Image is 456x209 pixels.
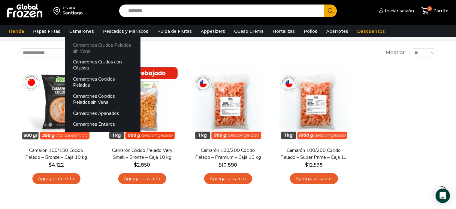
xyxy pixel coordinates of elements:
a: Camarones Cocidos Pelados [65,74,140,91]
a: Appetizers [198,26,228,37]
a: Abarrotes [323,26,351,37]
div: Open Intercom Messenger [436,189,450,203]
select: Pedido de la tienda [18,48,95,57]
span: $ [49,162,52,168]
a: 0 Carrito [420,4,450,18]
a: Camarones Enteros [65,119,140,130]
a: Agregar al carrito: “Camarón 100/150 Cocido Pelado - Bronze - Caja 10 kg” [32,173,80,184]
a: Agregar al carrito: “Camarón 100/200 Cocido Pelado - Super Prime - Caja 10 kg” [290,173,338,184]
span: Carrito [432,8,448,14]
bdi: 10.890 [219,162,237,168]
div: Enviar a [62,6,83,10]
a: Camarones Crudos Pelados sin Vena [65,39,140,57]
a: Camarón 100/200 Cocido Pelado – Super Prime – Caja 10 kg [279,147,348,161]
a: Camarón 100/200 Cocido Pelado – Premium – Caja 10 kg [193,147,262,161]
span: $ [305,162,308,168]
a: Iniciar sesión [377,5,414,17]
a: Pollos [301,26,320,37]
a: Camarones Apanados [65,108,140,119]
img: address-field-icon.svg [53,6,62,16]
div: Santiago [62,10,83,16]
a: Hortalizas [270,26,298,37]
button: Search button [324,5,337,17]
span: 0 [427,6,432,11]
a: Pescados y Mariscos [100,26,151,37]
a: Papas Fritas [30,26,63,37]
a: Descuentos [354,26,388,37]
bdi: 12.598 [305,162,323,168]
a: Agregar al carrito: “Camarón Cocido Pelado Very Small - Bronze - Caja 10 kg” [118,173,166,184]
span: Mostrar [385,49,405,56]
a: Camarón 100/150 Cocido Pelado – Bronze – Caja 10 kg [22,147,91,161]
a: Camarones Crudos con Cáscara [65,57,140,74]
span: Iniciar sesión [383,8,414,14]
a: Queso Crema [231,26,267,37]
bdi: 4.122 [49,162,64,168]
bdi: 2.850 [134,162,150,168]
a: Camarones [66,26,97,37]
span: $ [219,162,222,168]
a: Tienda [5,26,27,37]
a: Agregar al carrito: “Camarón 100/200 Cocido Pelado - Premium - Caja 10 kg” [204,173,252,184]
a: Camarón Cocido Pelado Very Small – Bronze – Caja 10 kg [107,147,177,161]
a: Pulpa de Frutas [154,26,195,37]
a: Camarones Cocidos Pelados sin Vena [65,91,140,108]
span: $ [134,162,137,168]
